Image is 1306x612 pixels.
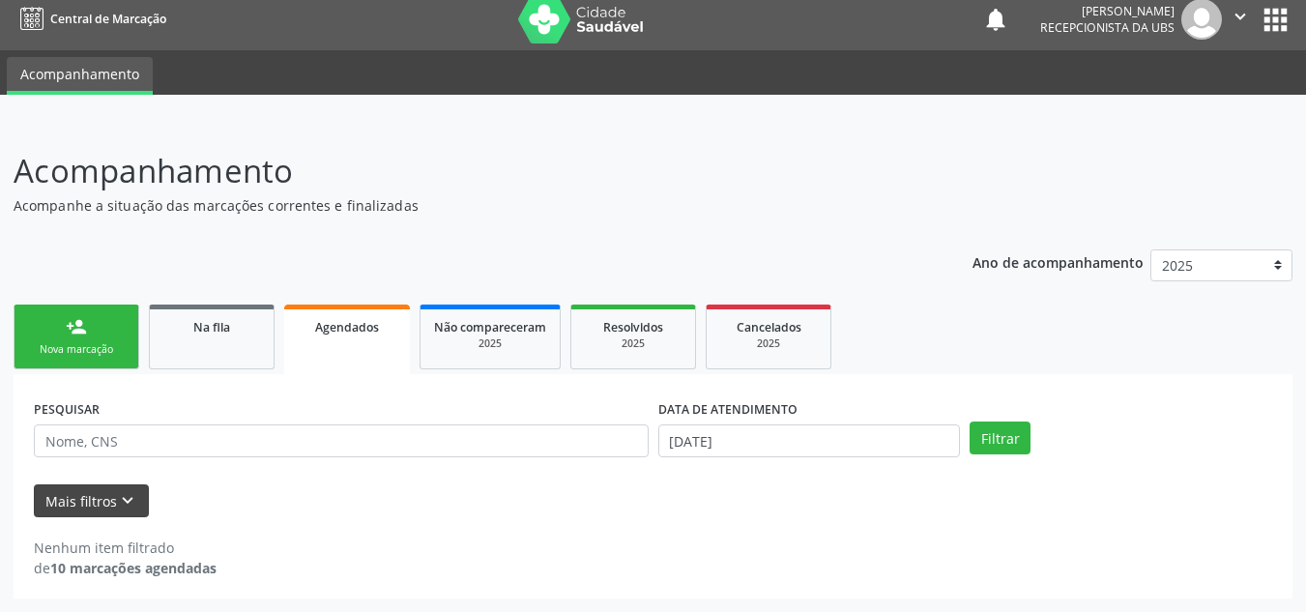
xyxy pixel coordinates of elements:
span: Na fila [193,319,230,335]
p: Acompanhamento [14,147,909,195]
label: PESQUISAR [34,394,100,424]
i: keyboard_arrow_down [117,490,138,511]
strong: 10 marcações agendadas [50,559,217,577]
a: Acompanhamento [7,57,153,95]
div: [PERSON_NAME] [1040,3,1175,19]
div: 2025 [585,336,682,351]
span: Recepcionista da UBS [1040,19,1175,36]
input: Selecione um intervalo [658,424,961,457]
button: notifications [982,6,1009,33]
div: person_add [66,316,87,337]
div: Nenhum item filtrado [34,538,217,558]
span: Não compareceram [434,319,546,335]
button: Filtrar [970,422,1030,454]
div: Nova marcação [28,342,125,357]
span: Central de Marcação [50,11,166,27]
a: Central de Marcação [14,3,166,35]
label: DATA DE ATENDIMENTO [658,394,798,424]
span: Cancelados [737,319,801,335]
div: 2025 [434,336,546,351]
span: Resolvidos [603,319,663,335]
input: Nome, CNS [34,424,649,457]
div: 2025 [720,336,817,351]
p: Ano de acompanhamento [972,249,1144,274]
div: de [34,558,217,578]
button: Mais filtroskeyboard_arrow_down [34,484,149,518]
p: Acompanhe a situação das marcações correntes e finalizadas [14,195,909,216]
i:  [1230,6,1251,27]
button: apps [1259,3,1292,37]
span: Agendados [315,319,379,335]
